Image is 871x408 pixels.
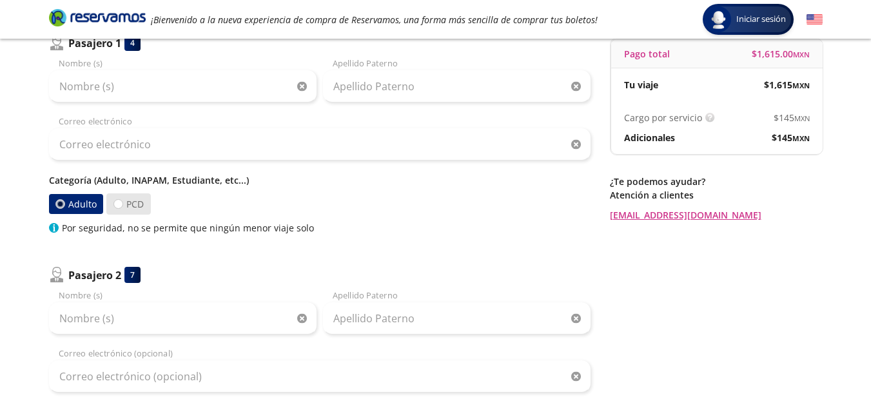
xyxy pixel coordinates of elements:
span: Iniciar sesión [731,13,791,26]
p: Categoría (Adulto, INAPAM, Estudiante, etc...) [49,173,591,187]
span: $ 1,615.00 [752,47,810,61]
small: MXN [793,50,810,59]
i: Brand Logo [49,8,146,27]
p: Adicionales [624,131,675,144]
iframe: Messagebird Livechat Widget [796,333,858,395]
input: Nombre (s) [49,302,317,335]
p: Atención a clientes [610,188,823,202]
p: Por seguridad, no se permite que ningún menor viaje solo [62,221,314,235]
small: MXN [794,113,810,123]
small: MXN [792,133,810,143]
label: Adulto [48,194,103,214]
div: 4 [124,35,141,51]
input: Nombre (s) [49,70,317,102]
input: Apellido Paterno [323,70,591,102]
span: $ 145 [774,111,810,124]
p: Pasajero 2 [68,267,121,283]
input: Apellido Paterno [323,302,591,335]
input: Correo electrónico [49,128,591,160]
p: Cargo por servicio [624,111,702,124]
small: MXN [792,81,810,90]
p: Pago total [624,47,670,61]
p: Pasajero 1 [68,35,121,51]
label: PCD [106,193,151,215]
a: [EMAIL_ADDRESS][DOMAIN_NAME] [610,208,823,222]
span: $ 1,615 [764,78,810,92]
button: English [807,12,823,28]
p: Tu viaje [624,78,658,92]
input: Correo electrónico (opcional) [49,360,591,393]
em: ¡Bienvenido a la nueva experiencia de compra de Reservamos, una forma más sencilla de comprar tus... [151,14,598,26]
p: ¿Te podemos ayudar? [610,175,823,188]
a: Brand Logo [49,8,146,31]
span: $ 145 [772,131,810,144]
div: 7 [124,267,141,283]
